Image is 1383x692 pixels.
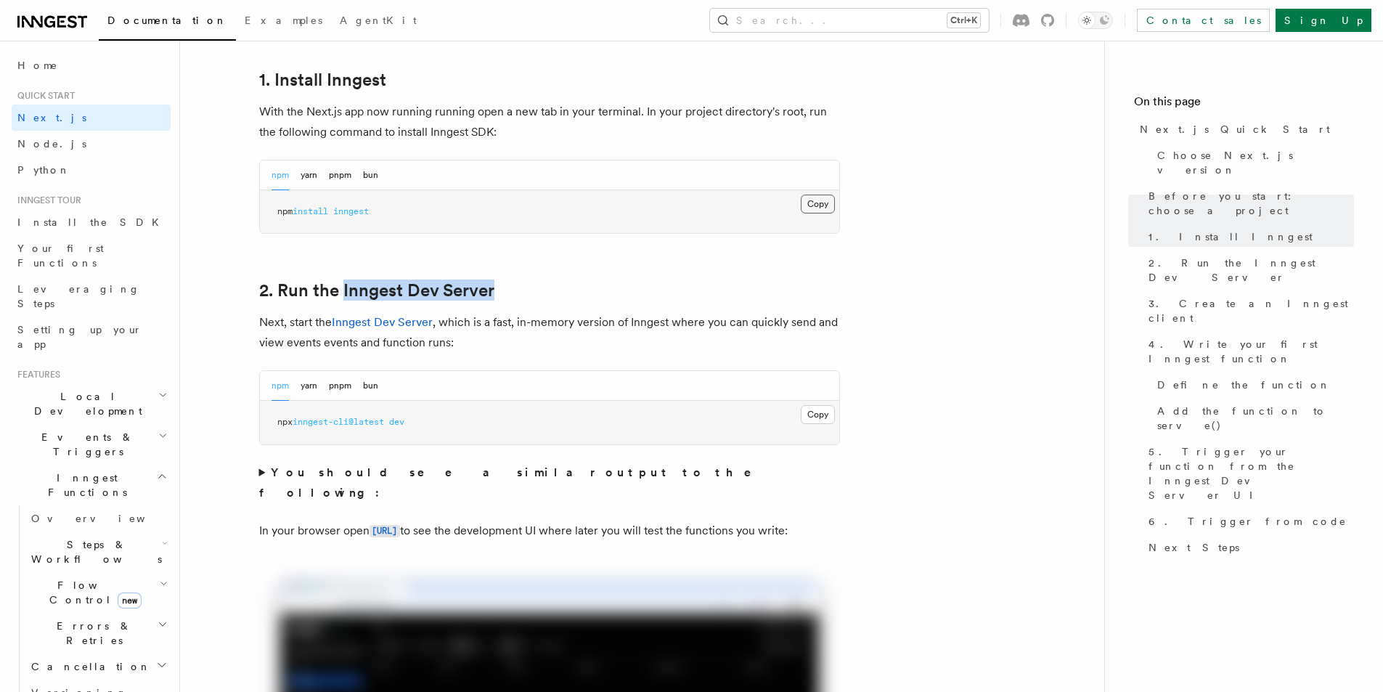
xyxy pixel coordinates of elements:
[1151,142,1354,183] a: Choose Next.js version
[17,216,168,228] span: Install the SDK
[259,465,772,500] strong: You should see a similar output to the following:
[12,430,158,459] span: Events & Triggers
[1276,9,1371,32] a: Sign Up
[1149,296,1354,325] span: 3. Create an Inngest client
[1149,256,1354,285] span: 2. Run the Inngest Dev Server
[1134,93,1354,116] h4: On this page
[1157,148,1354,177] span: Choose Next.js version
[329,371,351,401] button: pnpm
[340,15,417,26] span: AgentKit
[259,312,840,353] p: Next, start the , which is a fast, in-memory version of Inngest where you can quickly send and vi...
[301,371,317,401] button: yarn
[1149,337,1354,366] span: 4. Write your first Inngest function
[25,537,162,566] span: Steps & Workflows
[277,417,293,427] span: npx
[12,131,171,157] a: Node.js
[1143,508,1354,534] a: 6. Trigger from code
[25,532,171,572] button: Steps & Workflows
[17,164,70,176] span: Python
[12,209,171,235] a: Install the SDK
[1137,9,1270,32] a: Contact sales
[389,417,404,427] span: dev
[1134,116,1354,142] a: Next.js Quick Start
[25,654,171,680] button: Cancellation
[118,593,142,608] span: new
[363,371,378,401] button: bun
[332,315,433,329] a: Inngest Dev Server
[259,521,840,542] p: In your browser open to see the development UI where later you will test the functions you write:
[25,613,171,654] button: Errors & Retries
[1140,122,1330,137] span: Next.js Quick Start
[12,389,158,418] span: Local Development
[17,112,86,123] span: Next.js
[12,383,171,424] button: Local Development
[12,424,171,465] button: Events & Triggers
[1143,183,1354,224] a: Before you start: choose a project
[1143,439,1354,508] a: 5. Trigger your function from the Inngest Dev Server UI
[17,58,58,73] span: Home
[12,105,171,131] a: Next.js
[245,15,322,26] span: Examples
[12,235,171,276] a: Your first Functions
[1157,404,1354,433] span: Add the function to serve()
[947,13,980,28] kbd: Ctrl+K
[25,659,151,674] span: Cancellation
[370,524,400,537] a: [URL]
[1149,189,1354,218] span: Before you start: choose a project
[17,243,104,269] span: Your first Functions
[1151,372,1354,398] a: Define the function
[333,206,369,216] span: inngest
[12,276,171,317] a: Leveraging Steps
[801,405,835,424] button: Copy
[259,102,840,142] p: With the Next.js app now running running open a new tab in your terminal. In your project directo...
[25,578,160,607] span: Flow Control
[370,525,400,537] code: [URL]
[1143,331,1354,372] a: 4. Write your first Inngest function
[25,619,158,648] span: Errors & Retries
[12,157,171,183] a: Python
[710,9,989,32] button: Search...Ctrl+K
[1143,224,1354,250] a: 1. Install Inngest
[107,15,227,26] span: Documentation
[12,465,171,505] button: Inngest Functions
[25,505,171,532] a: Overview
[1149,514,1347,529] span: 6. Trigger from code
[801,195,835,213] button: Copy
[1143,290,1354,331] a: 3. Create an Inngest client
[1149,540,1239,555] span: Next Steps
[293,206,328,216] span: install
[1078,12,1113,29] button: Toggle dark mode
[277,206,293,216] span: npm
[12,317,171,357] a: Setting up your app
[259,463,840,503] summary: You should see a similar output to the following:
[31,513,181,524] span: Overview
[272,160,289,190] button: npm
[12,52,171,78] a: Home
[259,70,386,90] a: 1. Install Inngest
[272,371,289,401] button: npm
[1143,250,1354,290] a: 2. Run the Inngest Dev Server
[12,471,157,500] span: Inngest Functions
[236,4,331,39] a: Examples
[1143,534,1354,561] a: Next Steps
[17,138,86,150] span: Node.js
[1149,444,1354,502] span: 5. Trigger your function from the Inngest Dev Server UI
[12,369,60,380] span: Features
[259,280,494,301] a: 2. Run the Inngest Dev Server
[1151,398,1354,439] a: Add the function to serve()
[363,160,378,190] button: bun
[99,4,236,41] a: Documentation
[293,417,384,427] span: inngest-cli@latest
[1157,378,1331,392] span: Define the function
[331,4,425,39] a: AgentKit
[1149,229,1313,244] span: 1. Install Inngest
[17,324,142,350] span: Setting up your app
[12,90,75,102] span: Quick start
[301,160,317,190] button: yarn
[329,160,351,190] button: pnpm
[25,572,171,613] button: Flow Controlnew
[17,283,140,309] span: Leveraging Steps
[12,195,81,206] span: Inngest tour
